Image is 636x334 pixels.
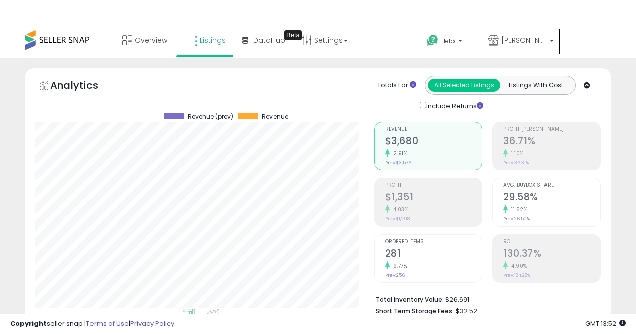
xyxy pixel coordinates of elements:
[385,127,482,132] span: Revenue
[284,30,302,40] div: Tooltip anchor
[508,150,524,157] small: 1.10%
[115,25,175,55] a: Overview
[376,295,444,304] b: Total Inventory Value:
[377,81,416,90] div: Totals For
[426,34,439,47] i: Get Help
[188,113,233,120] span: Revenue (prev)
[50,78,118,95] h5: Analytics
[503,183,600,188] span: Avg. Buybox Share
[503,248,600,261] h2: 130.37%
[441,37,455,45] span: Help
[385,135,482,149] h2: $3,680
[390,206,409,213] small: 4.03%
[200,35,226,45] span: Listings
[585,319,626,328] span: 2025-10-12 13:52 GMT
[86,319,129,328] a: Terms of Use
[235,25,293,55] a: DataHub
[503,135,600,149] h2: 36.71%
[500,79,572,92] button: Listings With Cost
[390,150,408,157] small: 2.91%
[412,100,495,112] div: Include Returns
[428,79,500,92] button: All Selected Listings
[10,319,47,328] strong: Copyright
[503,160,529,166] small: Prev: 36.31%
[130,319,174,328] a: Privacy Policy
[385,272,405,278] small: Prev: 256
[385,160,411,166] small: Prev: $3,576
[376,293,593,305] li: $26,691
[419,27,479,58] a: Help
[508,206,527,213] small: 11.62%
[385,183,482,188] span: Profit
[501,35,547,45] span: [PERSON_NAME] Online Stores
[481,25,561,58] a: [PERSON_NAME] Online Stores
[385,191,482,205] h2: $1,351
[508,262,527,270] small: 4.90%
[385,216,410,222] small: Prev: $1,298
[294,25,355,55] a: Settings
[10,319,174,329] div: seller snap | |
[176,25,233,55] a: Listings
[385,239,482,245] span: Ordered Items
[135,35,167,45] span: Overview
[262,113,288,120] span: Revenue
[503,127,600,132] span: Profit [PERSON_NAME]
[503,191,600,205] h2: 29.58%
[503,216,530,222] small: Prev: 26.50%
[503,272,530,278] small: Prev: 124.28%
[390,262,408,270] small: 9.77%
[503,239,600,245] span: ROI
[385,248,482,261] h2: 281
[253,35,285,45] span: DataHub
